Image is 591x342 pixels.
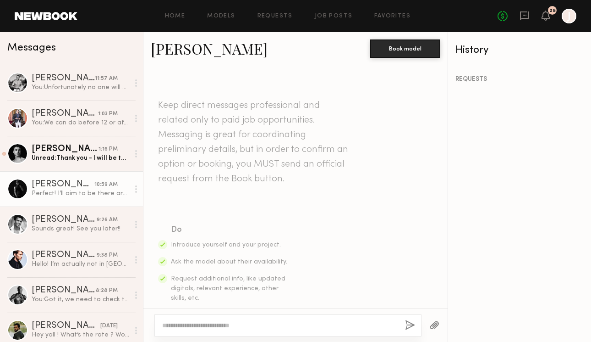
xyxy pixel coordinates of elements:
div: You: Got it, we need to check the fit of the glasses before shooting so maybe we can have you com... [32,295,129,304]
div: 11:57 AM [95,74,118,83]
div: [PERSON_NAME] [32,145,98,154]
div: [PERSON_NAME] [32,251,97,260]
div: Hey yall ! What’s the rate ? Would consider being in the city as I moved upstate [32,331,129,339]
div: Do [171,224,288,236]
div: REQUESTS [455,76,584,83]
a: Requests [257,13,293,19]
div: Hello! I’m actually not in [GEOGRAPHIC_DATA] rn. I’m currently going back to school in [GEOGRAPHI... [32,260,129,269]
div: Unread: Thank you - I will be there [DATE] at 1pm. Looking forward to it! [32,154,129,163]
div: 1:03 PM [98,110,118,118]
div: 9:26 AM [97,216,118,224]
div: [PERSON_NAME] [32,74,95,83]
a: Models [207,13,235,19]
a: [PERSON_NAME] [151,39,268,58]
div: [PERSON_NAME] [32,109,98,118]
div: You: We can do before 12 or after 1! [32,118,129,127]
a: Favorites [374,13,410,19]
a: Job Posts [315,13,353,19]
div: History [455,45,584,56]
div: 1:16 PM [98,145,118,154]
div: 8:28 PM [96,286,118,295]
button: Book model [370,39,440,58]
div: 10:59 AM [94,180,118,189]
a: Home [165,13,186,19]
a: J [562,9,576,23]
div: 28 [549,8,556,13]
div: [PERSON_NAME] [32,215,97,224]
span: Introduce yourself and your project. [171,242,281,248]
div: [PERSON_NAME] [32,286,96,295]
a: Book model [370,44,440,52]
div: [PERSON_NAME] [32,321,100,331]
div: Perfect! I’ll aim to be there around 12:30 [32,189,129,198]
span: Request additional info, like updated digitals, relevant experience, other skills, etc. [171,276,285,301]
div: You: Unfortunately no one will be in office that day! [32,83,129,92]
div: Sounds great! See you later!! [32,224,129,233]
span: Messages [7,43,56,53]
header: Keep direct messages professional and related only to paid job opportunities. Messaging is great ... [158,98,350,186]
div: 9:38 PM [97,251,118,260]
div: [PERSON_NAME] [32,180,94,189]
div: [DATE] [100,322,118,331]
span: Ask the model about their availability. [171,259,287,265]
